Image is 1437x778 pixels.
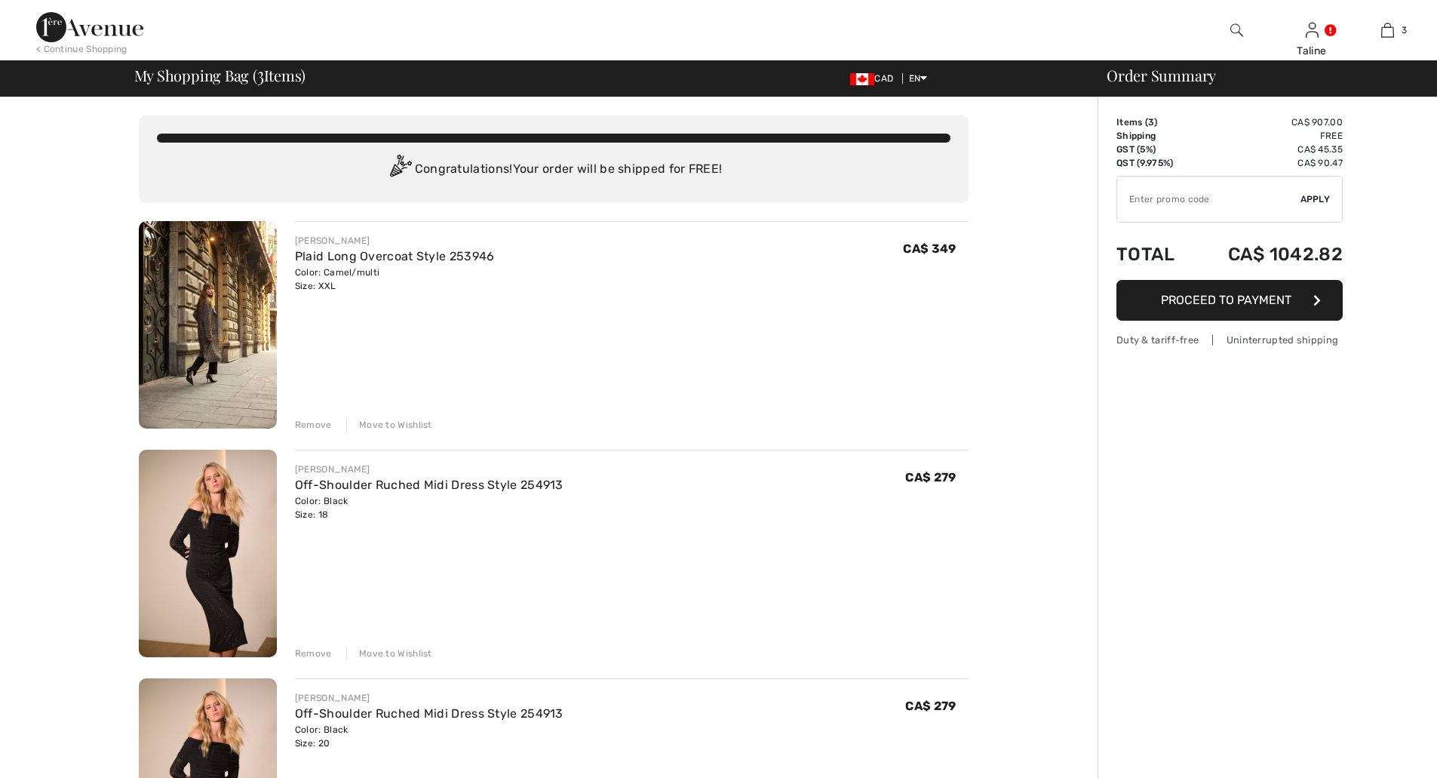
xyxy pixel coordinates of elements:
div: Move to Wishlist [346,647,432,660]
div: Remove [295,418,332,432]
img: search the website [1230,21,1243,39]
img: Congratulation2.svg [385,155,415,185]
span: CA$ 279 [905,699,956,713]
img: Plaid Long Overcoat Style 253946 [139,221,277,429]
img: 1ère Avenue [36,12,143,42]
span: Proceed to Payment [1161,293,1291,307]
span: 3 [257,64,264,84]
img: My Bag [1381,21,1394,39]
img: My Info [1306,21,1319,39]
span: My Shopping Bag ( Items) [134,68,306,83]
span: Apply [1300,192,1331,206]
div: < Continue Shopping [36,42,127,56]
span: EN [909,73,928,84]
img: Off-Shoulder Ruched Midi Dress Style 254913 [139,450,277,657]
span: CAD [850,73,899,84]
div: Order Summary [1088,68,1428,83]
td: CA$ 907.00 [1193,115,1343,129]
button: Proceed to Payment [1116,280,1343,321]
td: Shipping [1116,129,1193,143]
iframe: Find more information here [1155,346,1437,778]
div: Move to Wishlist [346,418,432,432]
div: Color: Black Size: 18 [295,494,563,521]
div: [PERSON_NAME] [295,463,563,476]
td: QST (9.975%) [1116,156,1193,170]
a: Sign In [1306,23,1319,37]
div: Remove [295,647,332,660]
td: CA$ 90.47 [1193,156,1343,170]
td: GST (5%) [1116,143,1193,156]
div: [PERSON_NAME] [295,234,495,248]
div: Color: Camel/multi Size: XXL [295,266,495,293]
a: 3 [1350,21,1424,39]
div: Taline [1275,43,1349,59]
td: Total [1116,229,1193,280]
div: [PERSON_NAME] [295,691,563,705]
span: 3 [1402,23,1407,37]
a: Off-Shoulder Ruched Midi Dress Style 254913 [295,706,563,721]
a: Plaid Long Overcoat Style 253946 [295,249,495,263]
img: Canadian Dollar [850,73,874,85]
span: 3 [1148,117,1154,128]
a: Off-Shoulder Ruched Midi Dress Style 254913 [295,478,563,492]
div: Duty & tariff-free | Uninterrupted shipping [1116,333,1343,347]
span: CA$ 279 [905,470,956,484]
input: Promo code [1117,177,1300,222]
td: Items ( ) [1116,115,1193,129]
td: CA$ 1042.82 [1193,229,1343,280]
td: Free [1193,129,1343,143]
div: Color: Black Size: 20 [295,723,563,750]
span: CA$ 349 [903,241,956,256]
td: CA$ 45.35 [1193,143,1343,156]
div: Congratulations! Your order will be shipped for FREE! [157,155,950,185]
